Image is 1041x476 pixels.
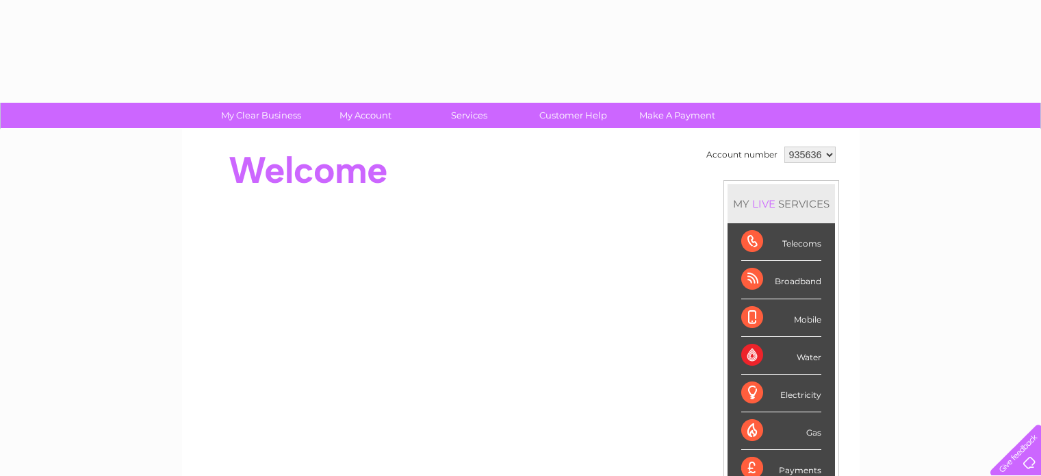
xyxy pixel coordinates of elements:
[621,103,734,128] a: Make A Payment
[741,223,821,261] div: Telecoms
[413,103,526,128] a: Services
[741,299,821,337] div: Mobile
[205,103,318,128] a: My Clear Business
[703,143,781,166] td: Account number
[309,103,422,128] a: My Account
[741,337,821,375] div: Water
[741,261,821,299] div: Broadband
[728,184,835,223] div: MY SERVICES
[749,197,778,210] div: LIVE
[741,375,821,412] div: Electricity
[517,103,630,128] a: Customer Help
[741,412,821,450] div: Gas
